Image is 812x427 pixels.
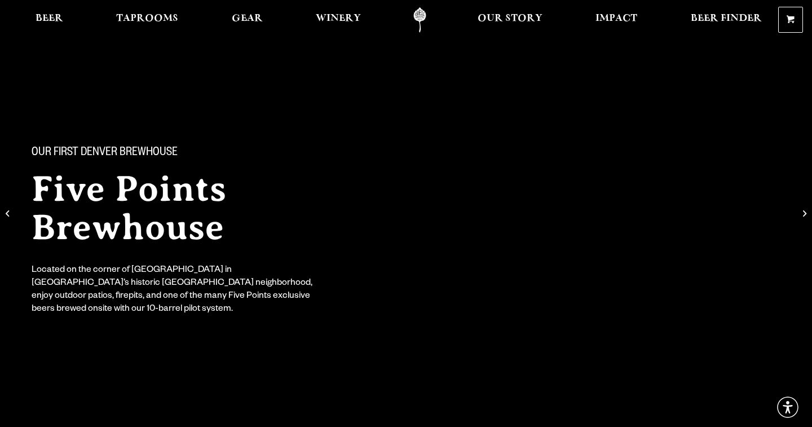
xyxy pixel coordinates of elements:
[28,7,70,33] a: Beer
[478,14,542,23] span: Our Story
[224,7,270,33] a: Gear
[588,7,645,33] a: Impact
[595,14,637,23] span: Impact
[691,14,762,23] span: Beer Finder
[470,7,550,33] a: Our Story
[232,14,263,23] span: Gear
[109,7,186,33] a: Taprooms
[399,7,441,33] a: Odell Home
[116,14,178,23] span: Taprooms
[32,146,178,161] span: Our First Denver Brewhouse
[316,14,361,23] span: Winery
[32,170,383,246] h2: Five Points Brewhouse
[683,7,769,33] a: Beer Finder
[308,7,368,33] a: Winery
[32,265,320,316] div: Located on the corner of [GEOGRAPHIC_DATA] in [GEOGRAPHIC_DATA]’s historic [GEOGRAPHIC_DATA] neig...
[36,14,63,23] span: Beer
